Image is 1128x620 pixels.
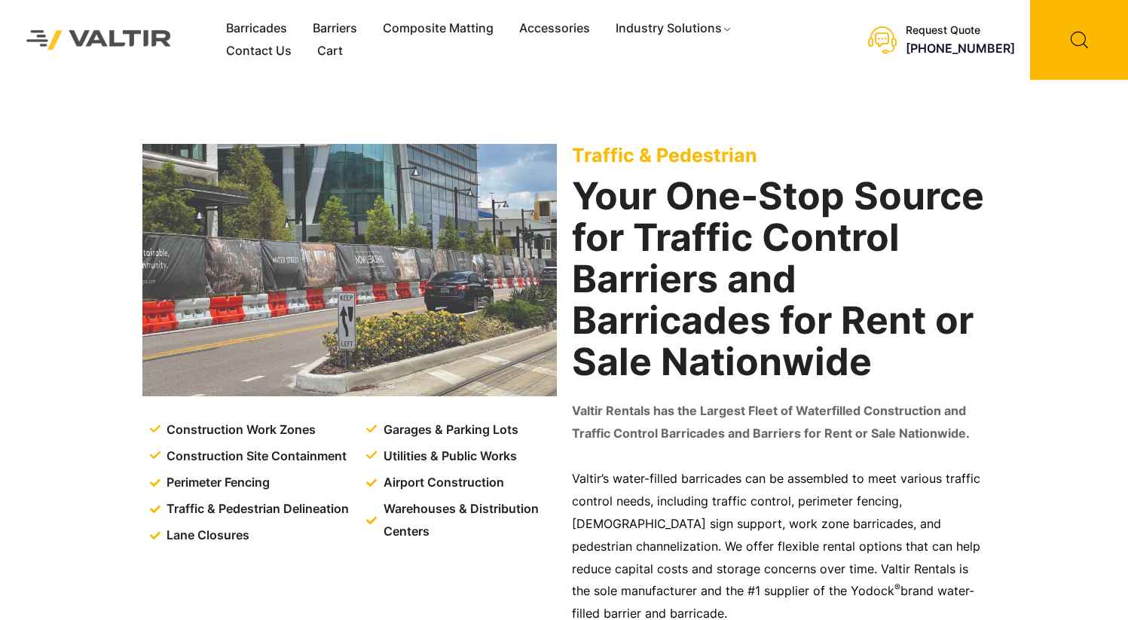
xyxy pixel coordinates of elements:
a: Barricades [213,17,300,40]
a: Barriers [300,17,370,40]
p: Traffic & Pedestrian [572,144,986,166]
p: Valtir Rentals has the Largest Fleet of Waterfilled Construction and Traffic Control Barricades a... [572,400,986,445]
div: Request Quote [906,24,1015,37]
span: Construction Site Containment [163,445,347,468]
span: Airport Construction [380,472,504,494]
sup: ® [894,582,900,593]
span: Utilities & Public Works [380,445,517,468]
a: Accessories [506,17,603,40]
span: Garages & Parking Lots [380,419,518,441]
a: [PHONE_NUMBER] [906,41,1015,56]
img: Valtir Rentals [11,15,187,65]
h2: Your One-Stop Source for Traffic Control Barriers and Barricades for Rent or Sale Nationwide [572,176,986,383]
span: Lane Closures [163,524,249,547]
span: Construction Work Zones [163,419,316,441]
a: Composite Matting [370,17,506,40]
a: Cart [304,40,356,63]
a: Contact Us [213,40,304,63]
a: Industry Solutions [603,17,745,40]
span: Perimeter Fencing [163,472,270,494]
span: Warehouses & Distribution Centers [380,498,560,543]
span: Traffic & Pedestrian Delineation [163,498,349,521]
